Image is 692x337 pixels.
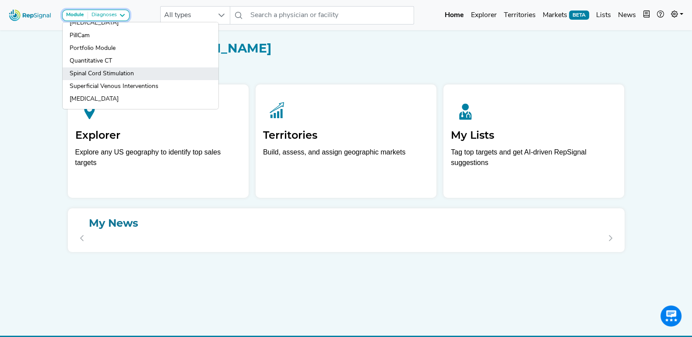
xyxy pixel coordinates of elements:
div: Explore any US geography to identify top sales targets [75,147,241,168]
p: Build, assess, and assign geographic markets [263,147,429,173]
a: [MEDICAL_DATA] [63,93,218,105]
a: ExplorerExplore any US geography to identify top sales targets [68,84,249,198]
button: ModuleDiagnoses [62,10,130,21]
a: MarketsBETA [539,7,593,24]
a: [MEDICAL_DATA] [63,17,218,29]
input: Search a physician or facility [247,6,414,25]
a: Lists [593,7,615,24]
strong: Module [66,12,84,18]
a: My News [75,215,618,231]
a: TerritoriesBuild, assess, and assign geographic markets [256,84,436,198]
h1: [PERSON_NAME] [63,41,630,56]
button: Intel Book [639,7,653,24]
h2: Explorer [75,129,241,142]
h2: Territories [263,129,429,142]
h2: My Lists [451,129,617,142]
span: All types [161,7,213,24]
a: News [615,7,639,24]
a: Spinal Cord Stimulation [63,67,218,80]
a: My ListsTag top targets and get AI-driven RepSignal suggestions [443,84,624,198]
a: Territories [500,7,539,24]
a: PillCam [63,29,218,42]
div: Diagnoses [88,12,117,19]
a: Superficial Venous Interventions [63,80,218,93]
a: Home [441,7,467,24]
h6: Select a feature to explore RepSignal [63,63,630,71]
span: BETA [569,11,589,19]
a: Explorer [467,7,500,24]
a: Portfolio Module [63,42,218,55]
p: Tag top targets and get AI-driven RepSignal suggestions [451,147,617,173]
a: Quantitative CT [63,55,218,67]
